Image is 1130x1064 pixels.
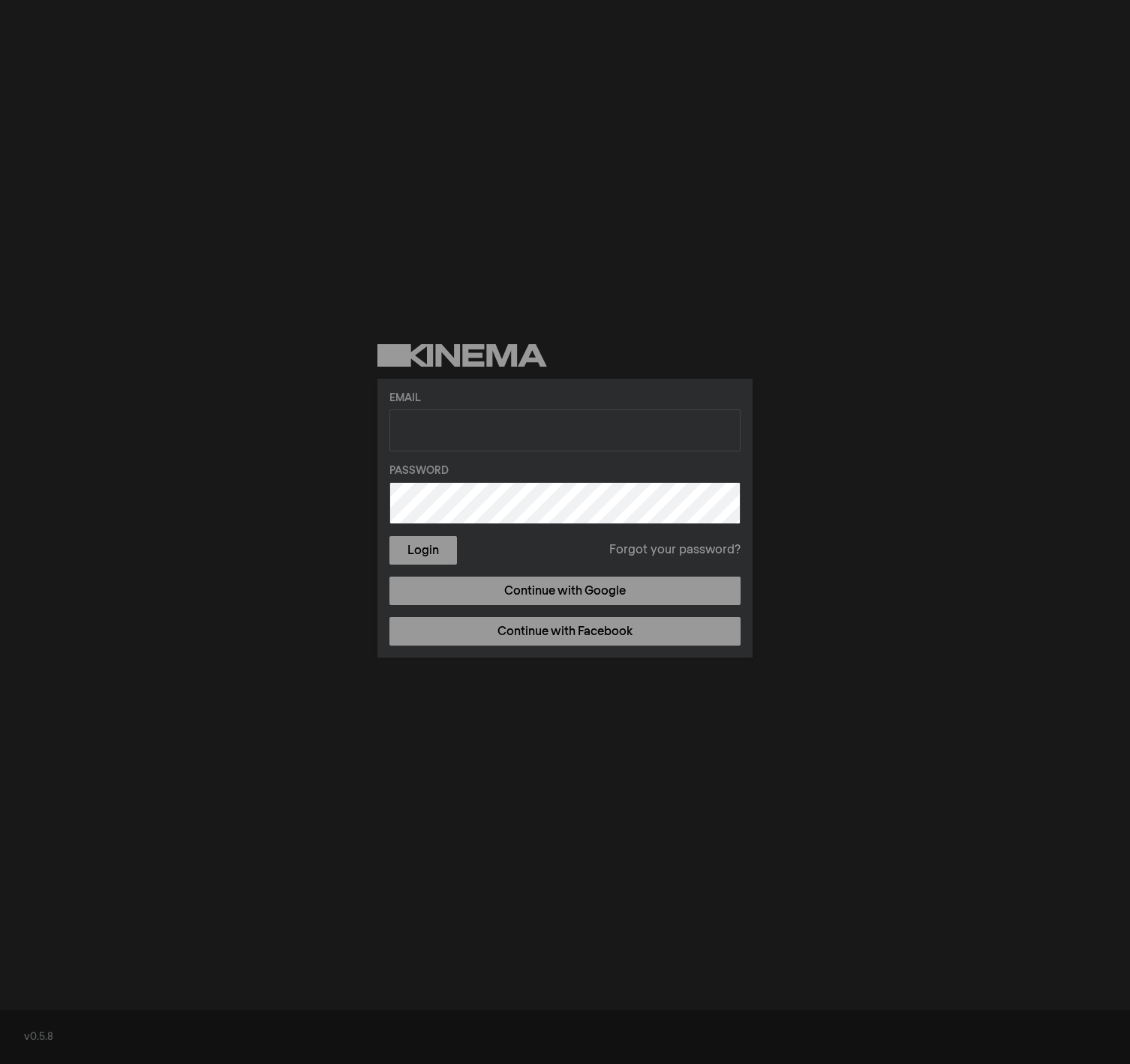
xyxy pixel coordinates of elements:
[389,536,457,565] button: Login
[609,541,741,559] a: Forgot your password?
[24,1030,1106,1045] div: v0.5.8
[389,391,741,406] label: Email
[389,463,741,479] label: Password
[389,577,741,605] a: Continue with Google
[389,617,741,646] a: Continue with Facebook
